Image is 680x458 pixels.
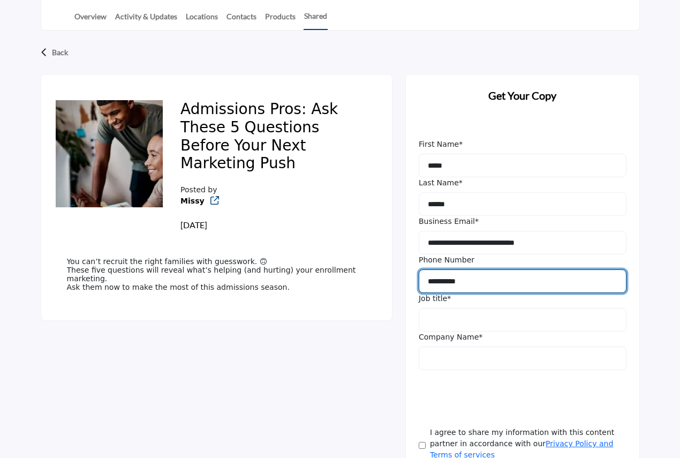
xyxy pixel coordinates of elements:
h2: Admissions Pros: Ask These 5 Questions Before Your Next Marketing Push [180,100,366,176]
b: Redirect to company listing - truth-tree [180,196,205,207]
label: First Name* [419,139,463,150]
a: Shared [304,10,328,30]
div: Posted by [180,184,235,231]
label: Company Name* [419,332,482,343]
input: Last Name [419,192,626,216]
a: Products [265,11,296,29]
img: No Feature content logo [56,100,163,207]
label: Business Email* [419,216,479,227]
a: Activity & Updates [115,11,178,29]
a: Locations [185,11,218,29]
h2: Get Your Copy [419,87,626,103]
span: [DATE] [180,220,207,230]
p: You can’t recruit the right families with guesswork. 🙃 These five questions will reveal what’s he... [67,257,366,291]
p: Back [52,43,68,62]
a: Overview [74,11,107,29]
a: Contacts [226,11,257,29]
input: Phone Number [419,269,626,293]
input: Business Email [419,231,626,254]
label: Job title* [419,293,451,304]
label: Last Name* [419,177,463,189]
input: Job Title [419,308,626,332]
label: Phone Number [419,254,474,266]
input: Agree Terms & Conditions [419,441,426,449]
a: Missy [180,197,205,205]
input: First Name [419,154,626,177]
input: Company Name [419,347,626,370]
iframe: reCAPTCHA [419,374,581,416]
